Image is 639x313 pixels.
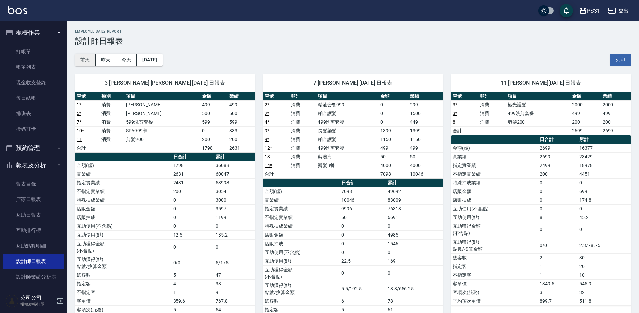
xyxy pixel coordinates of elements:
td: 互助獲得(點) 點數/換算金額 [75,255,172,271]
td: 互助使用(不含點) [451,204,538,213]
td: 76318 [386,204,443,213]
td: 消費 [100,126,124,135]
td: 449 [408,118,443,126]
td: 6 [340,297,386,305]
td: 1500 [408,109,443,118]
button: PS31 [576,4,603,18]
img: Logo [8,6,27,14]
td: 50 [340,213,386,222]
td: 36088 [214,161,255,170]
th: 金額 [570,92,601,101]
td: 1 [172,288,214,297]
td: 0/0 [538,238,578,253]
td: 899.7 [538,297,578,305]
td: 精油套餐999 [316,100,379,109]
td: 47 [214,271,255,279]
td: 4451 [578,170,631,178]
a: 設計師日報表 [3,254,64,269]
td: 135.2 [214,230,255,239]
th: 項目 [506,92,571,101]
td: 0 [578,204,631,213]
td: 599 [200,118,228,126]
td: 10046 [340,196,386,204]
td: 8 [538,213,578,222]
td: 499 [227,100,255,109]
td: 0 [340,248,386,257]
td: 2699 [601,126,631,135]
button: 登出 [605,5,631,17]
td: 不指定實業績 [451,170,538,178]
a: 13 [265,154,270,159]
td: 消費 [289,152,316,161]
td: 78 [386,297,443,305]
td: 2631 [172,170,214,178]
td: 12.5 [172,230,214,239]
td: 互助使用(點) [75,230,172,239]
td: 200 [538,170,578,178]
td: 互助獲得金額 (不含點) [75,239,172,255]
td: 0 [386,248,443,257]
td: 0 [538,196,578,204]
td: 0 [379,109,408,118]
td: 5.5/192.5 [340,281,386,297]
th: 項目 [316,92,379,101]
a: 打帳單 [3,44,64,59]
td: 3597 [214,204,255,213]
td: 5/175 [214,255,255,271]
img: Person [5,294,19,308]
td: 剪瀏海 [316,152,379,161]
td: 5 [172,271,214,279]
td: 32 [578,288,631,297]
td: 38 [214,279,255,288]
td: 50 [379,152,408,161]
td: 燙髮B餐 [316,161,379,170]
td: 7098 [340,187,386,196]
td: 0 [379,100,408,109]
td: 客單價 [75,297,172,305]
td: 0 [172,239,214,255]
td: 0 [379,118,408,126]
td: 4 [172,279,214,288]
td: 200 [200,135,228,144]
td: 4000 [379,161,408,170]
td: 消費 [289,100,316,109]
td: 599 [227,118,255,126]
a: 現金收支登錄 [3,75,64,90]
td: 1399 [408,126,443,135]
td: 1798 [200,144,228,152]
td: 0/0 [172,255,214,271]
td: 0 [538,222,578,238]
td: 200 [172,187,214,196]
button: [DATE] [137,54,162,66]
td: 合計 [263,170,289,178]
td: 特殊抽成業績 [75,196,172,204]
h2: Employee Daily Report [75,29,631,34]
p: 櫃檯結帳打單 [20,301,55,307]
td: 200 [570,118,601,126]
td: 金額(虛) [75,161,172,170]
td: 特殊抽成業績 [263,222,340,230]
td: 499 [601,109,631,118]
td: 指定實業績 [263,204,340,213]
th: 日合計 [172,153,214,161]
td: 消費 [289,161,316,170]
td: 消費 [478,118,506,126]
td: 長髮染髮 [316,126,379,135]
table: a dense table [451,135,631,306]
td: 7098 [379,170,408,178]
td: 10 [578,271,631,279]
td: 2699 [538,152,578,161]
td: 49692 [386,187,443,196]
table: a dense table [451,92,631,135]
th: 單號 [451,92,478,101]
button: 今天 [116,54,137,66]
td: 1546 [386,239,443,248]
td: 指定實業績 [451,161,538,170]
td: 767.8 [214,297,255,305]
td: 客項次(服務) [451,288,538,297]
td: 599洗剪套餐 [124,118,200,126]
td: 0 [538,204,578,213]
td: 500 [227,109,255,118]
span: 3 [PERSON_NAME] [PERSON_NAME] [DATE] 日報表 [83,80,247,86]
td: 200 [601,118,631,126]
